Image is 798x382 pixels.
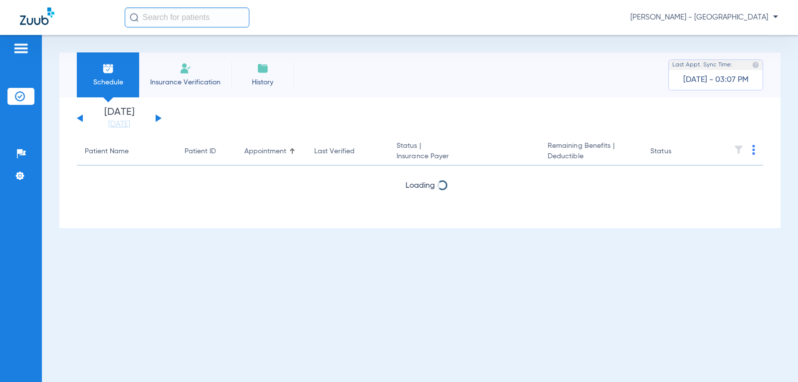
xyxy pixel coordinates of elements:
div: Patient Name [85,146,169,157]
li: [DATE] [89,107,149,129]
div: Patient ID [185,146,228,157]
span: [DATE] - 03:07 PM [683,75,749,85]
img: Schedule [102,62,114,74]
span: Last Appt. Sync Time: [672,60,732,70]
div: Appointment [244,146,298,157]
span: History [239,77,286,87]
th: Status | [389,138,540,166]
div: Last Verified [314,146,355,157]
span: Loading [405,182,435,190]
span: Insurance Verification [147,77,224,87]
img: History [257,62,269,74]
a: [DATE] [89,119,149,129]
th: Status [642,138,710,166]
img: hamburger-icon [13,42,29,54]
div: Patient Name [85,146,129,157]
div: Last Verified [314,146,381,157]
img: Zuub Logo [20,7,54,25]
img: Manual Insurance Verification [180,62,192,74]
div: Appointment [244,146,286,157]
input: Search for patients [125,7,249,27]
img: group-dot-blue.svg [752,145,755,155]
span: Insurance Payer [397,151,532,162]
th: Remaining Benefits | [540,138,642,166]
img: filter.svg [734,145,744,155]
div: Patient ID [185,146,216,157]
span: [PERSON_NAME] - [GEOGRAPHIC_DATA] [630,12,778,22]
img: last sync help info [752,61,759,68]
span: Deductible [548,151,634,162]
span: Schedule [84,77,132,87]
img: Search Icon [130,13,139,22]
